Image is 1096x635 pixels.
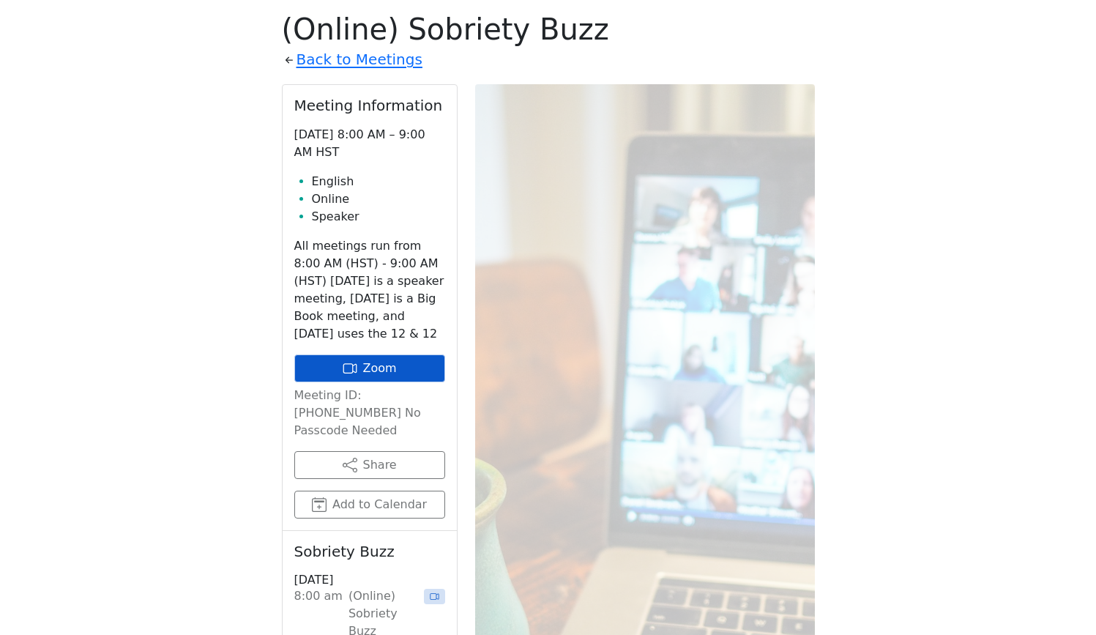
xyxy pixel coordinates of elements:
[282,12,815,47] h1: (Online) Sobriety Buzz
[312,190,445,208] li: Online
[294,451,445,479] button: Share
[297,47,422,73] a: Back to Meetings
[294,387,445,439] p: Meeting ID: [PHONE_NUMBER] No Passcode Needed
[294,572,445,588] h3: [DATE]
[312,173,445,190] li: English
[294,126,445,161] p: [DATE] 8:00 AM – 9:00 AM HST
[294,97,445,114] h2: Meeting Information
[312,208,445,226] li: Speaker
[294,491,445,519] button: Add to Calendar
[294,543,445,560] h2: Sobriety Buzz
[294,354,445,382] a: Zoom
[294,237,445,343] p: All meetings run from 8:00 AM (HST) - 9:00 AM (HST) [DATE] is a speaker meeting, [DATE] is a Big ...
